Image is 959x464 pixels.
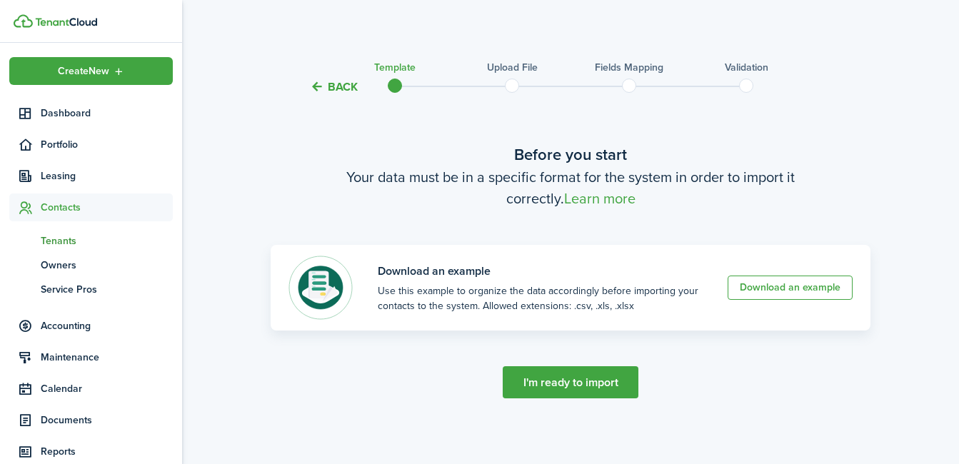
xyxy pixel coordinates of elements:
[728,276,853,300] a: Download an example
[58,66,109,76] span: Create New
[41,137,173,152] span: Portfolio
[564,191,636,207] a: Learn more
[41,106,173,121] span: Dashboard
[41,233,173,248] span: Tenants
[41,258,173,273] span: Owners
[503,366,638,398] button: I'm ready to import
[41,168,173,183] span: Leasing
[41,381,173,396] span: Calendar
[14,14,33,28] img: TenantCloud
[271,143,870,166] wizard-step-header-title: Before you start
[9,253,173,277] a: Owners
[595,60,663,75] h3: Fields mapping
[271,166,870,209] wizard-step-header-description: Your data must be in a specific format for the system in order to import it correctly.
[41,200,173,215] span: Contacts
[35,18,97,26] img: TenantCloud
[9,99,173,127] a: Dashboard
[41,444,173,459] span: Reports
[288,256,353,320] img: File template
[310,79,358,94] button: Back
[9,277,173,301] a: Service Pros
[41,282,173,297] span: Service Pros
[9,57,173,85] button: Open menu
[41,413,173,428] span: Documents
[9,228,173,253] a: Tenants
[378,283,703,313] import-template-banner-description: Use this example to organize the data accordingly before importing your contacts to the system. A...
[374,60,416,75] h3: Template
[41,350,173,365] span: Maintenance
[378,263,703,280] banner-title: Download an example
[725,60,768,75] h3: Validation
[487,60,538,75] h3: Upload file
[41,318,173,333] span: Accounting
